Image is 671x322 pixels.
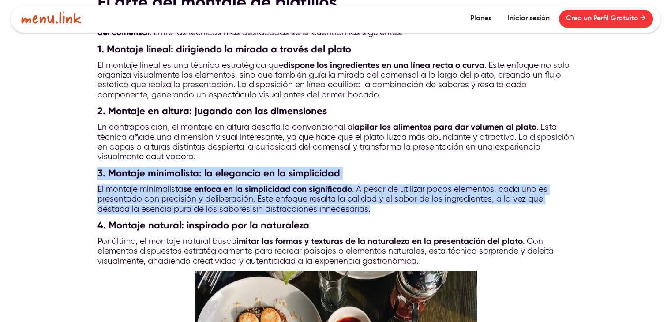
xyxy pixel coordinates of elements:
strong: imitar las formas y texturas de la naturaleza en la presentación del plato [236,236,523,246]
p: El montaje lineal es una técnica estratégica que . Este enfoque no solo organiza visualmente los ... [97,60,574,101]
h3: 2. Montaje en altura: jugando con las dimensiones [97,105,574,118]
a: Iniciar sesión [501,10,557,28]
a: Planes [463,10,499,28]
a: Crea un Perfil Gratuito → [559,10,653,28]
strong: dispone los ingredientes en una línea recta o curva [283,60,484,70]
h3: 3. Montaje minimalista: la elegancia en la simplicidad [97,167,574,180]
h3: 4. Montaje natural: inspirado por la naturaleza [97,219,574,232]
p: El montaje minimalista . A pesar de utilizar pocos elementos, cada uno es presentado con precisió... [97,184,574,214]
p: En contraposición, el montaje en altura desafía lo convencional al . Esta técnica añade una dimen... [97,122,574,162]
p: Por último, el montaje natural busca . Con elementos dispuestos estratégicamente para recrear pai... [97,236,574,266]
h3: 1. Montaje lineal: dirigiendo la mirada a través del plato [97,43,574,56]
strong: apilar los alimentos para dar volumen al plato [354,122,536,132]
strong: se enfoca en la simplicidad con significado [183,184,352,194]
